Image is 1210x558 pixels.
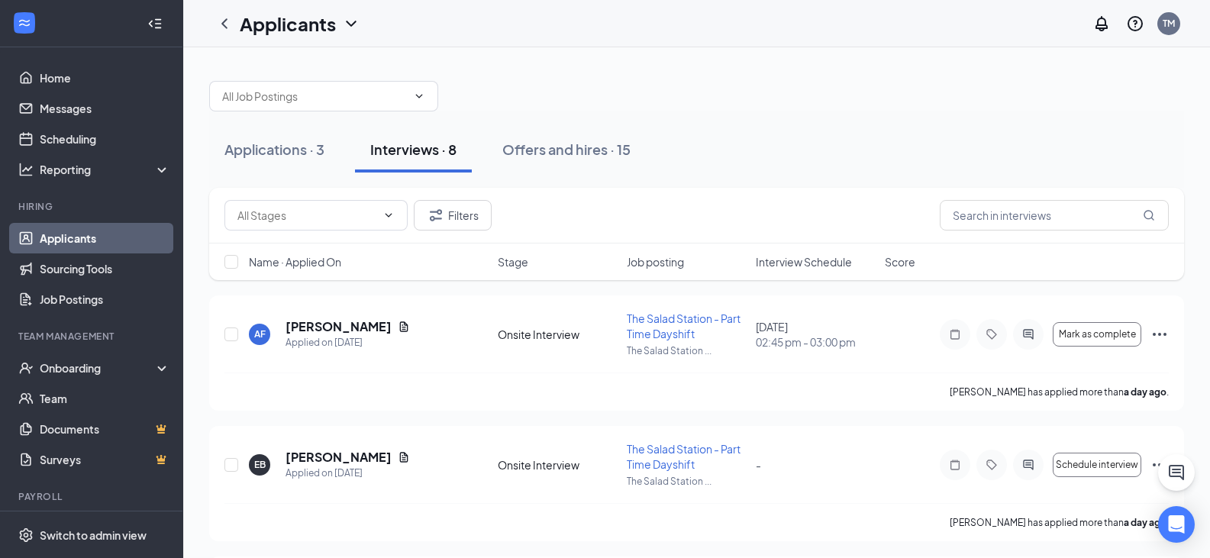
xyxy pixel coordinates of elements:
[398,451,410,463] svg: Document
[382,209,395,221] svg: ChevronDown
[498,327,618,342] div: Onsite Interview
[1150,325,1169,344] svg: Ellipses
[498,254,528,269] span: Stage
[40,360,157,376] div: Onboarding
[940,200,1169,231] input: Search in interviews
[427,206,445,224] svg: Filter
[286,335,410,350] div: Applied on [DATE]
[627,344,747,357] p: The Salad Station ...
[215,15,234,33] svg: ChevronLeft
[18,527,34,543] svg: Settings
[627,311,741,340] span: The Salad Station - Part Time Dayshift
[1019,328,1037,340] svg: ActiveChat
[370,140,457,159] div: Interviews · 8
[224,140,324,159] div: Applications · 3
[1167,463,1186,482] svg: ChatActive
[1053,453,1141,477] button: Schedule interview
[40,223,170,253] a: Applicants
[502,140,631,159] div: Offers and hires · 15
[756,334,876,350] span: 02:45 pm - 03:00 pm
[627,475,747,488] p: The Salad Station ...
[254,327,266,340] div: AF
[286,318,392,335] h5: [PERSON_NAME]
[885,254,915,269] span: Score
[1150,456,1169,474] svg: Ellipses
[18,200,167,213] div: Hiring
[40,162,171,177] div: Reporting
[40,284,170,314] a: Job Postings
[414,200,492,231] button: Filter Filters
[17,15,32,31] svg: WorkstreamLogo
[254,458,266,471] div: EB
[147,16,163,31] svg: Collapse
[983,459,1001,471] svg: Tag
[18,330,167,343] div: Team Management
[240,11,336,37] h1: Applicants
[40,63,170,93] a: Home
[40,124,170,154] a: Scheduling
[756,458,761,472] span: -
[398,321,410,333] svg: Document
[40,383,170,414] a: Team
[40,253,170,284] a: Sourcing Tools
[946,328,964,340] svg: Note
[18,162,34,177] svg: Analysis
[1143,209,1155,221] svg: MagnifyingGlass
[286,449,392,466] h5: [PERSON_NAME]
[627,442,741,471] span: The Salad Station - Part Time Dayshift
[1059,329,1136,340] span: Mark as complete
[18,360,34,376] svg: UserCheck
[950,516,1169,529] p: [PERSON_NAME] has applied more than .
[1163,17,1175,30] div: TM
[1053,322,1141,347] button: Mark as complete
[756,319,876,350] div: [DATE]
[1158,506,1195,543] div: Open Intercom Messenger
[1158,454,1195,491] button: ChatActive
[1019,459,1037,471] svg: ActiveChat
[40,527,147,543] div: Switch to admin view
[40,414,170,444] a: DocumentsCrown
[946,459,964,471] svg: Note
[627,254,684,269] span: Job posting
[1056,460,1138,470] span: Schedule interview
[413,90,425,102] svg: ChevronDown
[342,15,360,33] svg: ChevronDown
[40,93,170,124] a: Messages
[1124,386,1166,398] b: a day ago
[1092,15,1111,33] svg: Notifications
[983,328,1001,340] svg: Tag
[222,88,407,105] input: All Job Postings
[1126,15,1144,33] svg: QuestionInfo
[18,490,167,503] div: Payroll
[249,254,341,269] span: Name · Applied On
[237,207,376,224] input: All Stages
[498,457,618,473] div: Onsite Interview
[950,385,1169,398] p: [PERSON_NAME] has applied more than .
[756,254,852,269] span: Interview Schedule
[286,466,410,481] div: Applied on [DATE]
[1124,517,1166,528] b: a day ago
[40,444,170,475] a: SurveysCrown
